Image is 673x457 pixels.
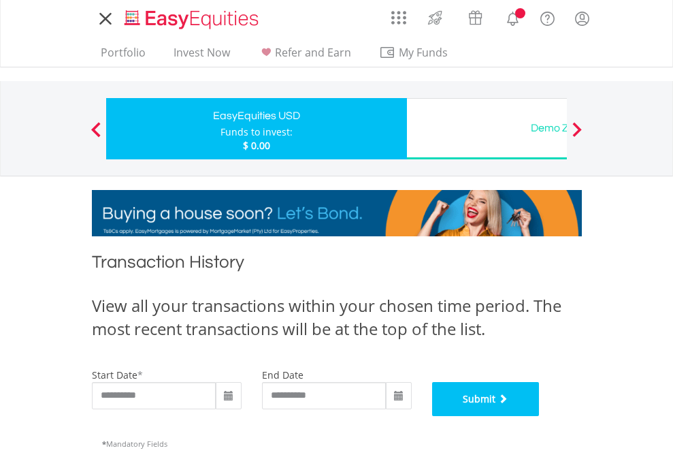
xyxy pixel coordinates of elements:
img: EasyMortage Promotion Banner [92,190,582,236]
img: vouchers-v2.svg [464,7,487,29]
div: View all your transactions within your chosen time period. The most recent transactions will be a... [92,294,582,341]
a: Notifications [495,3,530,31]
button: Previous [82,129,110,142]
img: thrive-v2.svg [424,7,446,29]
h1: Transaction History [92,250,582,281]
div: EasyEquities USD [114,106,399,125]
button: Submit [432,382,540,416]
a: My Profile [565,3,600,33]
a: Refer and Earn [252,46,357,67]
div: Funds to invest: [220,125,293,139]
span: $ 0.00 [243,139,270,152]
span: My Funds [379,44,468,61]
a: Vouchers [455,3,495,29]
a: AppsGrid [382,3,415,25]
img: grid-menu-icon.svg [391,10,406,25]
span: Mandatory Fields [102,439,167,449]
button: Next [563,129,591,142]
img: EasyEquities_Logo.png [122,8,264,31]
label: start date [92,368,137,381]
a: FAQ's and Support [530,3,565,31]
a: Home page [119,3,264,31]
a: Invest Now [168,46,235,67]
a: Portfolio [95,46,151,67]
label: end date [262,368,303,381]
span: Refer and Earn [275,45,351,60]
